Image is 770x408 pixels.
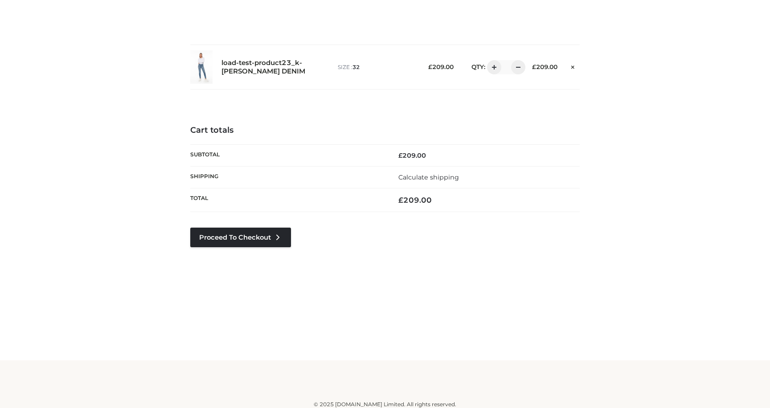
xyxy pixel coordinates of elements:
span: £ [428,63,432,70]
span: £ [398,196,403,204]
a: Remove this item [566,60,580,72]
div: QTY: [463,60,522,74]
h4: Cart totals [190,126,580,135]
a: Proceed to Checkout [190,228,291,247]
th: Subtotal [190,144,385,166]
a: Calculate shipping [398,173,459,181]
th: Shipping [190,166,385,188]
span: £ [398,151,402,159]
a: load-test-product23_k-[PERSON_NAME] DENIM [221,59,318,76]
span: £ [532,63,536,70]
span: 32 [352,64,360,70]
img: load-test-product23_k-PARKER SMITH DENIM - 32 [190,50,213,84]
th: Total [190,188,385,212]
bdi: 209.00 [398,196,432,204]
bdi: 209.00 [532,63,557,70]
bdi: 209.00 [398,151,426,159]
p: size : [338,63,418,71]
bdi: 209.00 [428,63,454,70]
